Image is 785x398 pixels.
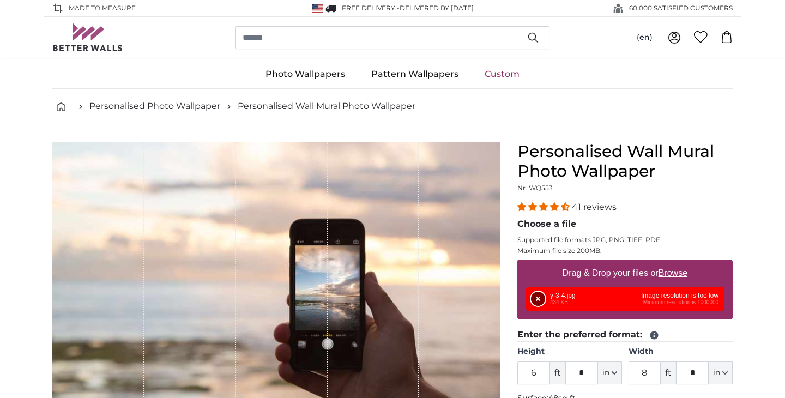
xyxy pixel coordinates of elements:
a: Personalised Wall Mural Photo Wallpaper [238,100,415,113]
a: Pattern Wallpapers [358,60,472,88]
a: Custom [472,60,533,88]
span: - [397,4,474,12]
span: in [713,367,720,378]
span: Delivered by [DATE] [400,4,474,12]
p: Maximum file size 200MB. [517,246,733,255]
span: FREE delivery! [342,4,397,12]
span: Made to Measure [69,3,136,13]
a: Personalised Photo Wallpaper [89,100,220,113]
a: Photo Wallpapers [252,60,358,88]
button: in [598,361,622,384]
button: in [709,361,733,384]
span: ft [661,361,676,384]
img: United States [312,4,323,13]
img: Betterwalls [52,23,123,51]
span: ft [550,361,565,384]
label: Width [629,346,733,357]
label: Height [517,346,621,357]
button: (en) [628,28,661,47]
span: 60,000 SATISFIED CUSTOMERS [629,3,733,13]
span: 41 reviews [572,202,617,212]
legend: Enter the preferred format: [517,328,733,342]
u: Browse [659,268,687,278]
h1: Personalised Wall Mural Photo Wallpaper [517,142,733,181]
span: in [602,367,609,378]
span: 4.39 stars [517,202,572,212]
nav: breadcrumbs [52,89,733,124]
p: Supported file formats JPG, PNG, TIFF, PDF [517,236,733,244]
legend: Choose a file [517,218,733,231]
span: Nr. WQ553 [517,184,553,192]
label: Drag & Drop your files or [558,262,692,284]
